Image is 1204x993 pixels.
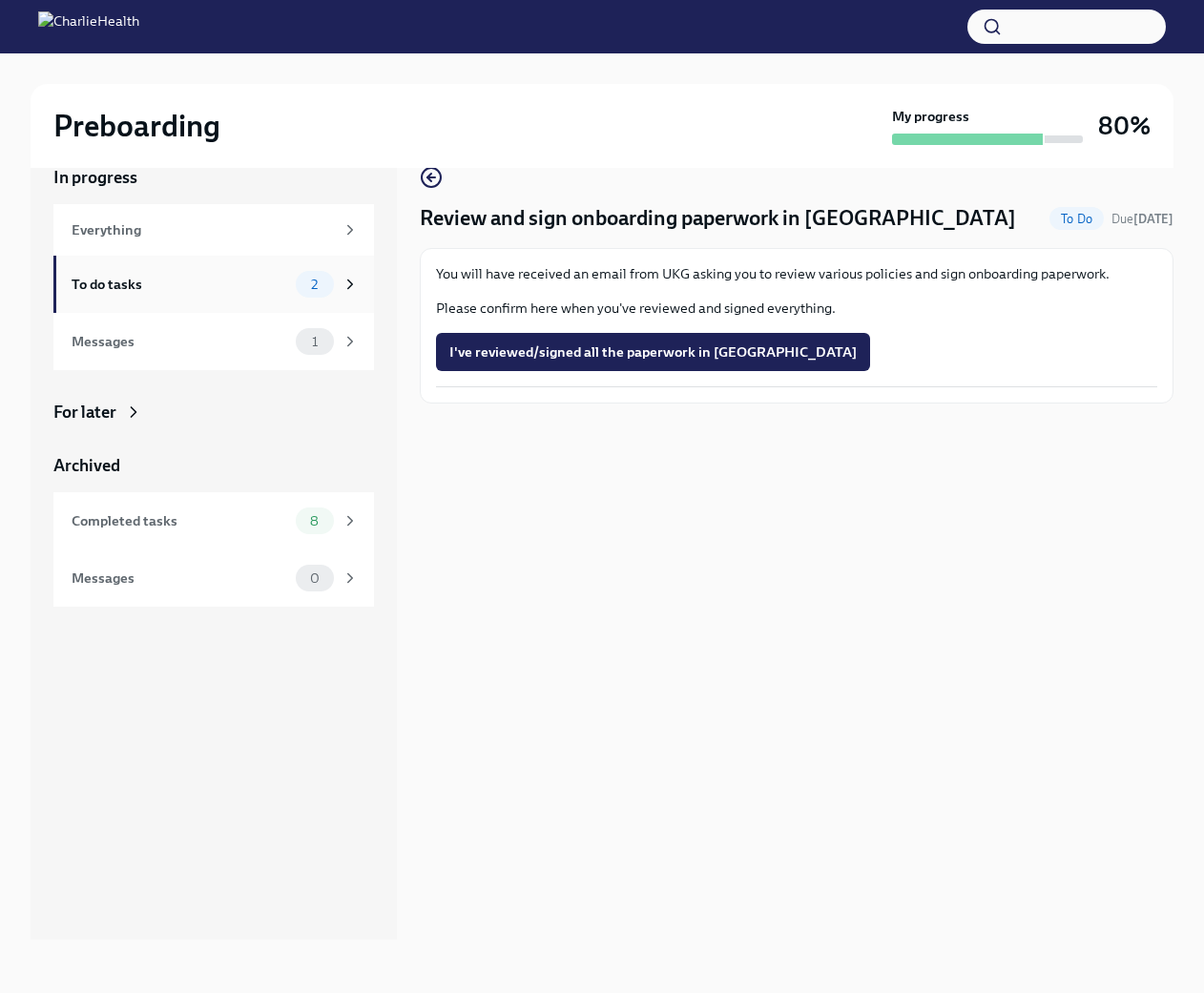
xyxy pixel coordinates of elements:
[72,568,288,589] div: Messages
[449,342,857,362] span: I've reviewed/signed all the paperwork in [GEOGRAPHIC_DATA]
[53,166,374,189] a: In progress
[72,331,288,352] div: Messages
[53,492,374,549] a: Completed tasks8
[1098,109,1151,143] h3: 80%
[892,107,969,126] strong: My progress
[72,219,334,240] div: Everything
[1111,212,1173,226] span: Due
[53,107,220,145] h2: Preboarding
[72,510,288,531] div: Completed tasks
[299,571,331,586] span: 0
[72,274,288,295] div: To do tasks
[53,313,374,370] a: Messages1
[299,514,330,528] span: 8
[1133,212,1173,226] strong: [DATE]
[1111,210,1173,228] span: September 5th, 2025 09:00
[420,204,1016,233] h4: Review and sign onboarding paperwork in [GEOGRAPHIC_DATA]
[53,401,374,424] a: For later
[300,278,329,292] span: 2
[53,454,374,477] a: Archived
[436,333,870,371] button: I've reviewed/signed all the paperwork in [GEOGRAPHIC_DATA]
[436,264,1157,283] p: You will have received an email from UKG asking you to review various policies and sign onboardin...
[53,401,116,424] div: For later
[53,256,374,313] a: To do tasks2
[1049,212,1104,226] span: To Do
[301,335,329,349] span: 1
[53,549,374,607] a: Messages0
[53,204,374,256] a: Everything
[436,299,1157,318] p: Please confirm here when you've reviewed and signed everything.
[38,11,139,42] img: CharlieHealth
